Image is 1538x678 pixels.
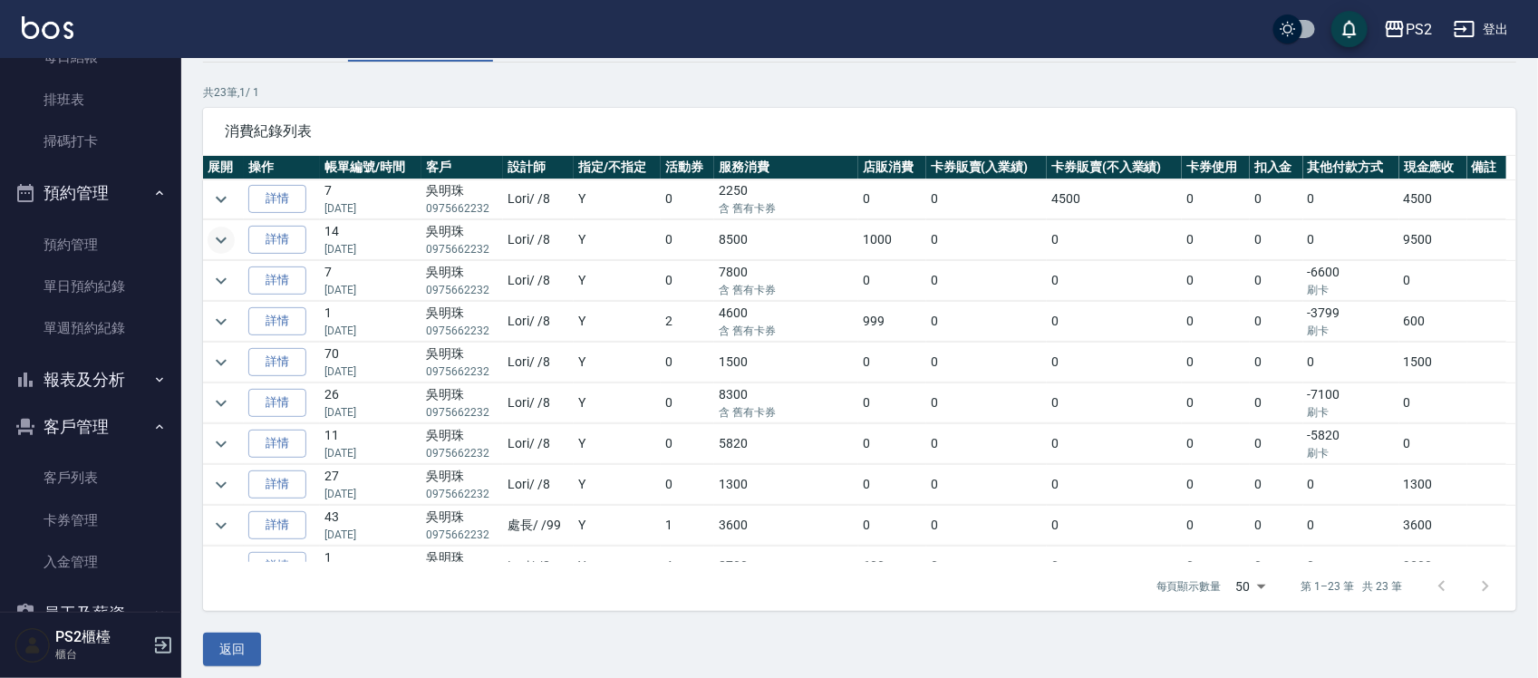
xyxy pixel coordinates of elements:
td: 0 [1250,506,1303,546]
td: 0 [926,179,1047,219]
td: 0 [926,506,1047,546]
p: 0975662232 [426,486,498,502]
p: 0975662232 [426,282,498,298]
td: Lori / /8 [503,465,574,505]
p: 含 舊有卡券 [719,323,854,339]
td: 0 [1182,302,1250,342]
td: 1500 [714,343,858,383]
td: 0 [926,220,1047,260]
th: 備註 [1467,156,1506,179]
button: expand row [208,431,235,458]
td: 0 [661,220,714,260]
td: 9500 [1399,220,1467,260]
a: 詳情 [248,430,306,458]
td: 0 [1303,506,1399,546]
td: 0 [858,383,926,423]
td: 0 [858,179,926,219]
a: 單日預約紀錄 [7,266,174,307]
td: 0 [1182,424,1250,464]
p: 刷卡 [1308,282,1395,298]
td: 26 [320,383,421,423]
p: [DATE] [324,527,417,543]
td: 吳明珠 [421,383,503,423]
td: 0 [1182,547,1250,586]
p: 0975662232 [426,323,498,339]
td: Y [574,179,661,219]
td: 3600 [714,506,858,546]
td: -6600 [1303,261,1399,301]
a: 詳情 [248,552,306,580]
th: 店販消費 [858,156,926,179]
button: PS2 [1377,11,1439,48]
a: 入金管理 [7,541,174,583]
td: 0 [1250,547,1303,586]
a: 詳情 [248,226,306,254]
button: 預約管理 [7,169,174,217]
td: 0 [1399,424,1467,464]
p: [DATE] [324,200,417,217]
a: 詳情 [248,185,306,213]
td: 2 [661,302,714,342]
td: Y [574,302,661,342]
th: 卡券販賣(入業績) [926,156,1047,179]
td: 0 [1303,179,1399,219]
td: 0 [858,424,926,464]
td: 吳明珠 [421,465,503,505]
td: 0 [1250,261,1303,301]
a: 預約管理 [7,224,174,266]
a: 詳情 [248,470,306,499]
div: PS2 [1406,18,1432,41]
td: 吳明珠 [421,302,503,342]
a: 掃碼打卡 [7,121,174,162]
span: 消費紀錄列表 [225,122,1494,140]
td: 0 [1250,179,1303,219]
p: [DATE] [324,323,417,339]
a: 詳情 [248,389,306,417]
th: 帳單編號/時間 [320,156,421,179]
td: Y [574,547,661,586]
p: [DATE] [324,282,417,298]
td: 0 [858,343,926,383]
p: 刷卡 [1308,404,1395,421]
th: 卡券使用 [1182,156,1250,179]
th: 服務消費 [714,156,858,179]
td: 0 [661,179,714,219]
td: 8700 [714,547,858,586]
td: 0 [1399,261,1467,301]
p: 刷卡 [1308,445,1395,461]
td: 3600 [1399,506,1467,546]
td: 0 [926,343,1047,383]
td: 1 [661,506,714,546]
td: 43 [320,506,421,546]
td: 8500 [714,220,858,260]
td: 0 [858,261,926,301]
p: 櫃台 [55,646,148,663]
a: 單週預約紀錄 [7,307,174,349]
td: 1000 [858,220,926,260]
td: Lori / /8 [503,220,574,260]
td: 0 [1303,547,1399,586]
button: expand row [208,267,235,295]
td: 吳明珠 [421,506,503,546]
th: 設計師 [503,156,574,179]
button: 客戶管理 [7,403,174,450]
th: 展開 [203,156,244,179]
td: 0 [1047,506,1182,546]
td: Lori / /8 [503,179,574,219]
td: Y [574,343,661,383]
td: 0 [1250,220,1303,260]
td: 0 [1047,465,1182,505]
th: 卡券販賣(不入業績) [1047,156,1182,179]
td: 0 [661,261,714,301]
td: 0 [1047,343,1182,383]
td: 11 [320,424,421,464]
td: Lori / /8 [503,302,574,342]
td: 2250 [714,179,858,219]
button: expand row [208,308,235,335]
td: 0 [926,424,1047,464]
td: 4500 [1399,179,1467,219]
td: 0 [858,506,926,546]
td: 0 [926,383,1047,423]
td: 0 [926,302,1047,342]
a: 客戶列表 [7,457,174,499]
